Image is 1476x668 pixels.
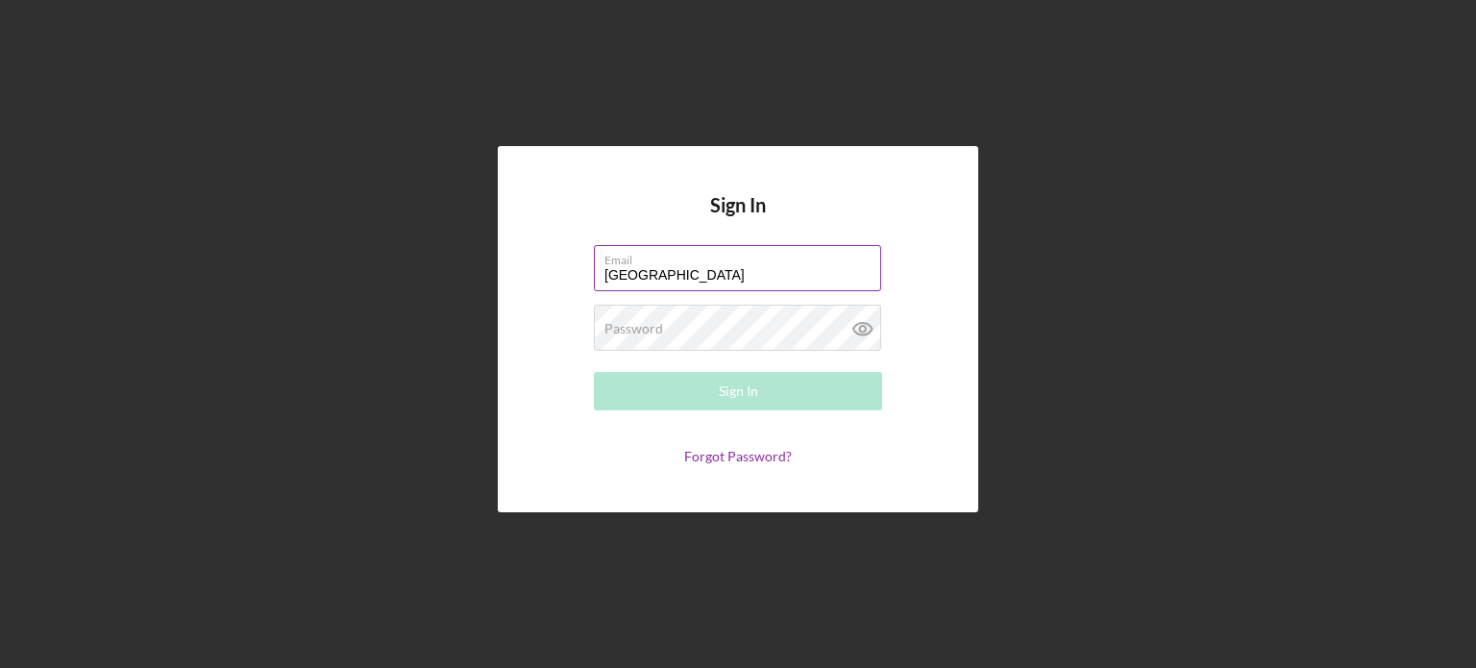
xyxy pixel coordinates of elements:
div: Sign In [719,372,758,410]
a: Forgot Password? [684,448,792,464]
h4: Sign In [710,194,766,245]
button: Sign In [594,372,882,410]
label: Email [604,246,881,267]
label: Password [604,321,663,336]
